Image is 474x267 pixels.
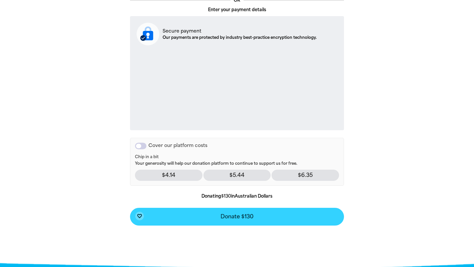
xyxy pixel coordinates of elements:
p: $5.44 [203,170,271,181]
p: $4.14 [135,170,202,181]
i: favorite_border [137,213,142,219]
p: Secure payment [163,28,317,35]
span: Chip in a bit [135,155,339,160]
p: Your generosity will help our donation platform to continue to support us for free. [135,155,339,166]
button: favorite_borderDonate $130 [130,208,344,226]
span: Donate $130 [221,214,253,219]
button: Cover our platform costs [135,143,146,149]
iframe: Secure payment input frame [135,51,339,125]
p: Our payments are protected by industry best-practice encryption technology. [163,35,317,40]
p: Enter your payment details [130,7,344,13]
p: Donating in Australian Dollars [130,193,344,200]
b: $130 [221,194,231,199]
p: $6.35 [272,170,339,181]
